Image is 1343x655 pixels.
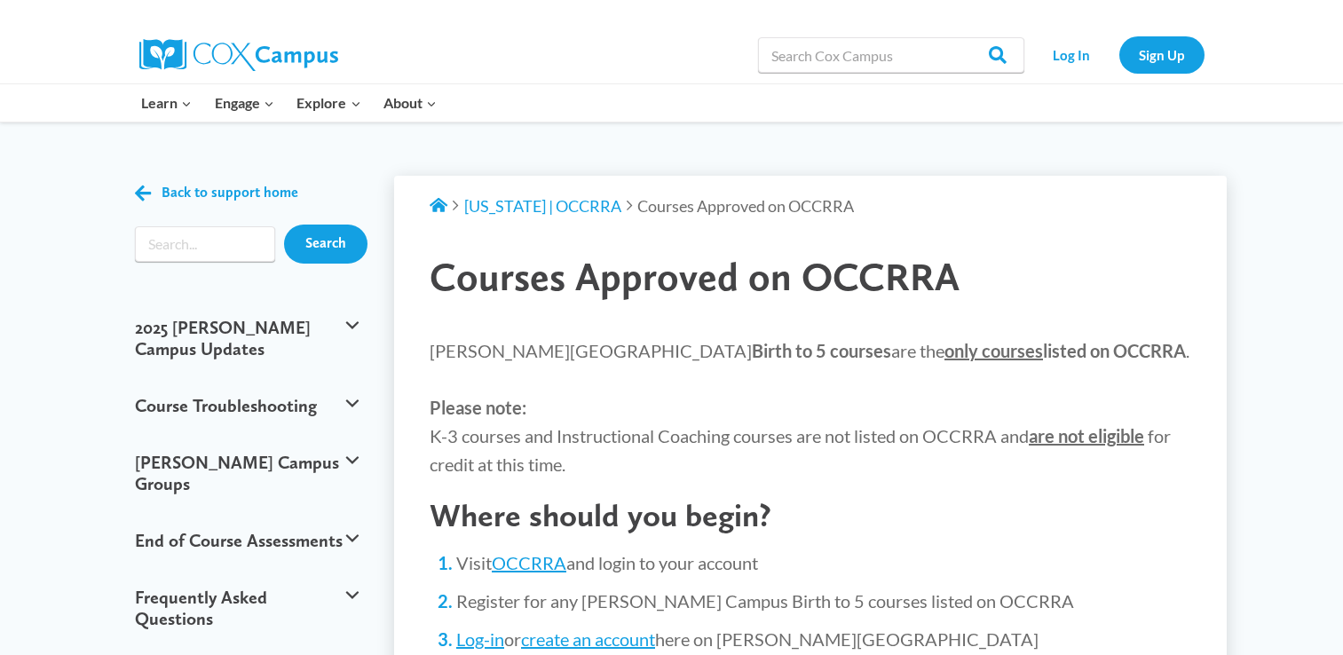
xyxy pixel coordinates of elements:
[126,299,368,377] button: 2025 [PERSON_NAME] Campus Updates
[1033,36,1110,73] a: Log In
[944,340,1186,361] strong: listed on OCCRRA
[1033,36,1205,73] nav: Secondary Navigation
[130,84,448,122] nav: Primary Navigation
[135,226,276,262] input: Search input
[430,496,1191,534] h2: Where should you begin?
[456,588,1191,613] li: Register for any [PERSON_NAME] Campus Birth to 5 courses listed on OCCRRA
[430,397,526,418] strong: Please note:
[456,627,1191,651] li: or here on [PERSON_NAME][GEOGRAPHIC_DATA]
[456,550,1191,575] li: Visit and login to your account
[521,628,655,650] a: create an account
[464,196,621,216] a: [US_STATE] | OCCRRA
[126,434,368,512] button: [PERSON_NAME] Campus Groups
[456,628,504,650] a: Log-in
[430,196,447,216] a: Support Home
[637,196,854,216] span: Courses Approved on OCCRRA
[383,91,437,114] span: About
[141,91,192,114] span: Learn
[126,512,368,569] button: End of Course Assessments
[215,91,274,114] span: Engage
[135,226,276,262] form: Search form
[430,336,1191,478] p: [PERSON_NAME][GEOGRAPHIC_DATA] are the . K-3 courses and Instructional Coaching courses are not l...
[758,37,1024,73] input: Search Cox Campus
[162,185,298,201] span: Back to support home
[944,340,1043,361] span: only courses
[135,180,298,206] a: Back to support home
[126,377,368,434] button: Course Troubleshooting
[1119,36,1205,73] a: Sign Up
[284,225,367,264] input: Search
[296,91,360,114] span: Explore
[492,552,566,573] a: OCCRRA
[1029,425,1144,446] strong: are not eligible
[139,39,338,71] img: Cox Campus
[126,569,368,647] button: Frequently Asked Questions
[430,253,960,300] span: Courses Approved on OCCRRA
[752,340,891,361] strong: Birth to 5 courses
